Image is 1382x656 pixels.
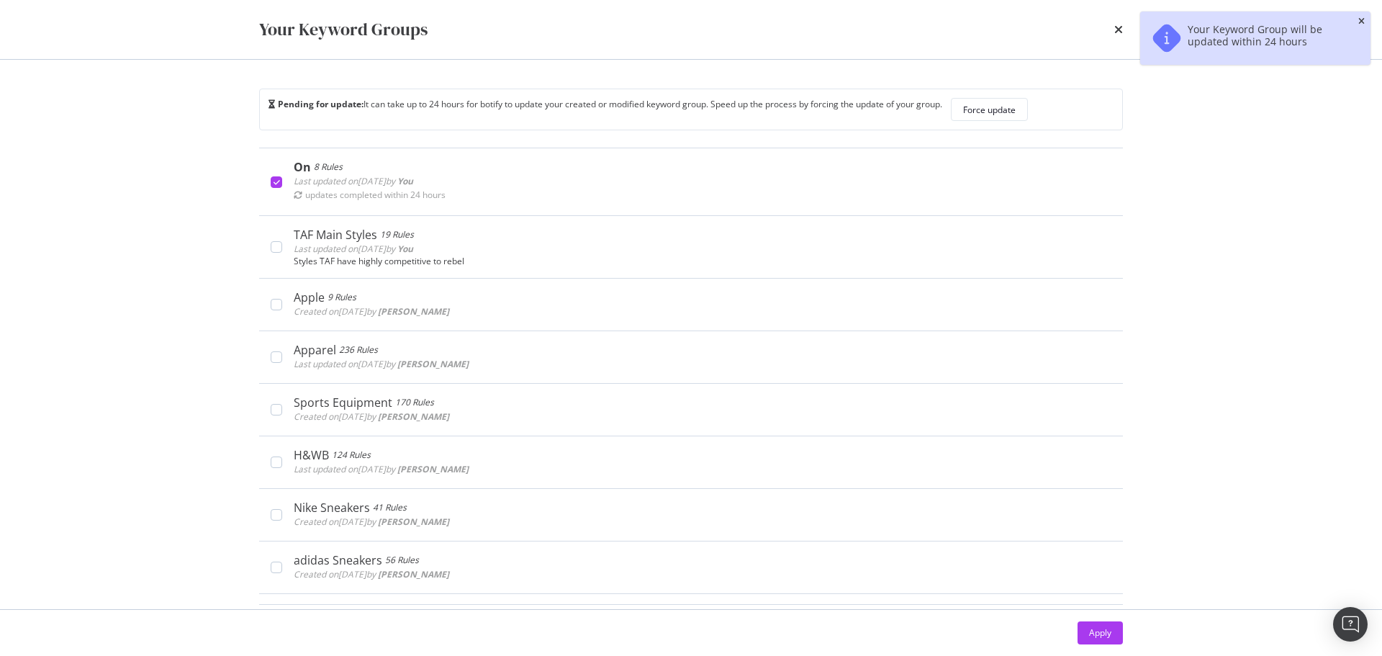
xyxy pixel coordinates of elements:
[294,290,325,305] div: Apple
[951,98,1028,121] button: Force update
[378,305,449,318] b: [PERSON_NAME]
[278,98,363,110] b: Pending for update:
[294,160,311,174] div: On
[1188,23,1345,53] div: Your Keyword Group will be updated within 24 hours
[1358,17,1365,26] div: close toast
[373,500,407,515] div: 41 Rules
[397,463,469,475] b: [PERSON_NAME]
[294,568,449,580] span: Created on [DATE] by
[397,175,413,187] b: You
[378,410,449,423] b: [PERSON_NAME]
[294,448,329,462] div: H&WB
[305,189,446,201] div: updates completed within 24 hours
[1078,621,1123,644] button: Apply
[294,463,469,475] span: Last updated on [DATE] by
[294,395,392,410] div: Sports Equipment
[294,343,336,357] div: Apparel
[332,448,371,462] div: 124 Rules
[339,343,378,357] div: 236 Rules
[963,104,1016,116] div: Force update
[294,500,370,515] div: Nike Sneakers
[294,243,413,255] span: Last updated on [DATE] by
[314,160,343,174] div: 8 Rules
[259,605,418,639] button: Create a new Keyword Group
[378,516,449,528] b: [PERSON_NAME]
[268,98,942,121] div: It can take up to 24 hours for botify to update your created or modified keyword group. Speed up ...
[395,395,434,410] div: 170 Rules
[259,17,428,42] div: Your Keyword Groups
[294,410,449,423] span: Created on [DATE] by
[1333,607,1368,642] div: Open Intercom Messenger
[294,305,449,318] span: Created on [DATE] by
[1114,17,1123,42] div: times
[397,358,469,370] b: [PERSON_NAME]
[294,516,449,528] span: Created on [DATE] by
[328,290,356,305] div: 9 Rules
[294,553,382,567] div: adidas Sneakers
[1089,626,1111,639] div: Apply
[378,568,449,580] b: [PERSON_NAME]
[294,358,469,370] span: Last updated on [DATE] by
[294,228,377,242] div: TAF Main Styles
[294,175,413,187] span: Last updated on [DATE] by
[294,256,1111,266] div: Styles TAF have highly competitive to rebel
[380,228,414,242] div: 19 Rules
[397,243,413,255] b: You
[385,553,419,567] div: 56 Rules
